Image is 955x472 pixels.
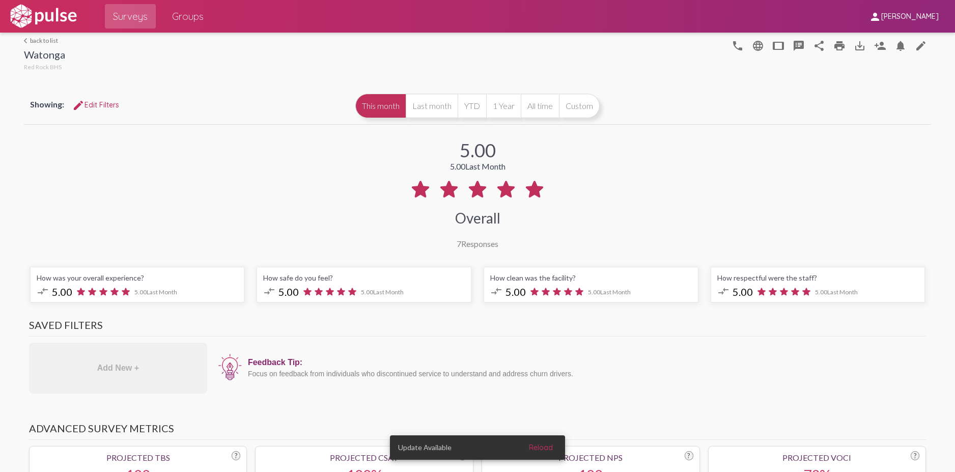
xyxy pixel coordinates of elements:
button: Edit FiltersEdit Filters [64,96,127,114]
button: tablet [768,35,789,55]
button: Person [870,35,890,55]
span: 5.00 [52,286,72,298]
span: Edit Filters [72,100,119,109]
div: Overall [455,209,500,227]
span: Surveys [113,7,148,25]
div: How respectful were the staff? [717,273,919,282]
div: Watonga [24,48,65,63]
div: ? [911,451,919,460]
mat-icon: compare_arrows [263,285,275,297]
div: Projected CSAT [262,453,467,462]
button: This month [355,94,406,118]
button: Reload [521,438,561,457]
img: icon12.png [217,353,243,381]
span: Update Available [398,442,452,453]
button: speaker_notes [789,35,809,55]
span: Groups [172,7,204,25]
div: 5.00 [460,139,496,161]
span: Reload [529,443,553,452]
span: Last Month [827,288,858,296]
div: How clean was the facility? [490,273,692,282]
div: Add New + [29,343,207,394]
mat-icon: language [752,40,764,52]
span: [PERSON_NAME] [881,12,939,21]
button: language [748,35,768,55]
span: Last Month [600,288,631,296]
span: Last Month [465,161,505,171]
span: Last Month [147,288,177,296]
span: 5.00 [733,286,753,298]
button: [PERSON_NAME] [861,7,947,25]
div: Focus on feedback from individuals who discontinued service to understand and address churn drivers. [248,370,921,378]
button: 1 Year [486,94,521,118]
button: language [727,35,748,55]
mat-icon: tablet [772,40,784,52]
a: print [829,35,850,55]
div: Feedback Tip: [248,358,921,367]
span: Red Rock BHS [24,63,62,71]
div: Projected NPS [488,453,693,462]
mat-icon: print [833,40,846,52]
mat-icon: compare_arrows [37,285,49,297]
div: ? [232,451,240,460]
div: Responses [457,239,498,248]
mat-icon: arrow_back_ios [24,38,30,44]
span: 5.00 [278,286,299,298]
span: 5.00 [815,288,858,296]
a: language [911,35,931,55]
span: Showing: [30,99,64,109]
button: Share [809,35,829,55]
span: 7 [457,239,461,248]
span: 5.00 [588,288,631,296]
mat-icon: speaker_notes [793,40,805,52]
mat-icon: Download [854,40,866,52]
mat-icon: person [869,11,881,23]
mat-icon: language [915,40,927,52]
mat-icon: compare_arrows [717,285,729,297]
a: back to list [24,37,65,44]
span: Last Month [373,288,404,296]
span: 5.00 [134,288,177,296]
div: How safe do you feel? [263,273,465,282]
button: Bell [890,35,911,55]
h3: Saved Filters [29,319,926,337]
mat-icon: compare_arrows [490,285,502,297]
img: white-logo.svg [8,4,78,29]
button: YTD [458,94,486,118]
span: 5.00 [505,286,526,298]
h3: Advanced Survey Metrics [29,422,926,440]
mat-icon: Person [874,40,886,52]
button: Last month [406,94,458,118]
div: Projected TBS [36,453,241,462]
button: Download [850,35,870,55]
div: Projected VoCI [715,453,920,462]
button: All time [521,94,559,118]
div: How was your overall experience? [37,273,238,282]
div: 5.00 [450,161,505,171]
mat-icon: Edit Filters [72,99,85,112]
span: 5.00 [361,288,404,296]
mat-icon: Share [813,40,825,52]
div: ? [685,451,693,460]
mat-icon: language [732,40,744,52]
a: Groups [164,4,212,29]
mat-icon: Bell [894,40,907,52]
button: Custom [559,94,600,118]
a: Surveys [105,4,156,29]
